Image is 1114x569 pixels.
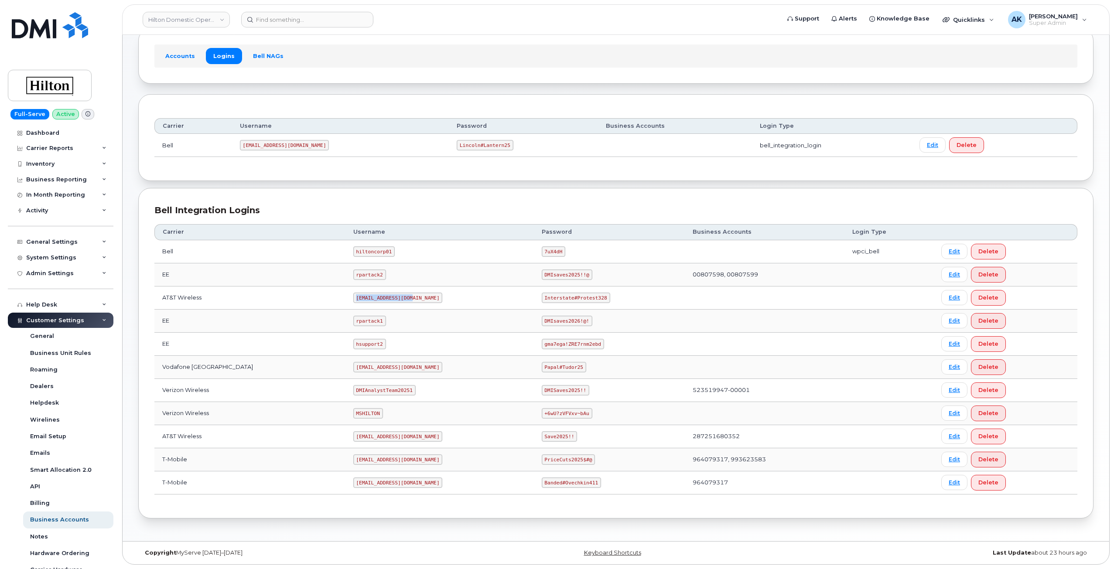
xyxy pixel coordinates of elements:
[241,12,373,27] input: Find something...
[993,549,1031,556] strong: Last Update
[949,137,984,153] button: Delete
[971,475,1006,491] button: Delete
[232,118,449,134] th: Username
[138,549,457,556] div: MyServe [DATE]–[DATE]
[685,425,844,448] td: 287251680352
[978,340,998,348] span: Delete
[449,118,598,134] th: Password
[353,316,386,326] code: rpartack1
[685,263,844,286] td: 00807598, 00807599
[542,339,604,349] code: gma7ega!ZRE7rnm2ebd
[143,12,230,27] a: Hilton Domestic Operating Company Inc
[353,385,416,395] code: DMIAnalystTeam20251
[353,269,386,280] code: rpartack2
[971,244,1006,259] button: Delete
[978,478,998,487] span: Delete
[685,448,844,471] td: 964079317, 993623583
[353,339,386,349] code: hsupport2
[542,408,592,419] code: +6wU?zVFVxv~bAu
[154,425,345,448] td: AT&T Wireless
[154,310,345,333] td: EE
[154,263,345,286] td: EE
[844,240,933,263] td: wpci_bell
[978,386,998,394] span: Delete
[1011,14,1022,25] span: AK
[240,140,329,150] code: [EMAIL_ADDRESS][DOMAIN_NAME]
[154,240,345,263] td: Bell
[1029,20,1078,27] span: Super Admin
[971,336,1006,352] button: Delete
[971,290,1006,306] button: Delete
[353,408,383,419] code: MSHILTON
[978,270,998,279] span: Delete
[542,431,578,442] code: Save2025!!
[246,48,291,64] a: Bell NAGs
[158,48,202,64] a: Accounts
[154,448,345,471] td: T-Mobile
[971,405,1006,421] button: Delete
[781,10,825,27] a: Support
[584,549,641,556] a: Keyboard Shortcuts
[542,269,592,280] code: DMIsaves2025!!@
[1076,531,1107,562] iframe: Messenger Launcher
[542,246,565,257] code: 7uX4dH
[154,134,232,157] td: Bell
[685,379,844,402] td: 523519947-00001
[457,140,513,150] code: Lincoln#Lantern25
[941,405,967,421] a: Edit
[145,549,176,556] strong: Copyright
[941,267,967,282] a: Edit
[971,267,1006,283] button: Delete
[978,317,998,325] span: Delete
[941,336,967,351] a: Edit
[919,137,946,153] a: Edit
[353,362,443,372] code: [EMAIL_ADDRESS][DOMAIN_NAME]
[941,313,967,328] a: Edit
[154,333,345,356] td: EE
[825,10,863,27] a: Alerts
[154,356,345,379] td: Vodafone [GEOGRAPHIC_DATA]
[978,455,998,463] span: Delete
[154,204,1077,217] div: Bell Integration Logins
[877,14,929,23] span: Knowledge Base
[542,477,601,488] code: Banded#Ovechkin411
[978,247,998,256] span: Delete
[978,363,998,371] span: Delete
[542,362,586,372] code: Papal#Tudor25
[353,246,395,257] code: hiltoncorp01
[941,429,967,444] a: Edit
[1002,11,1093,28] div: Ahmed Khoudja
[941,475,967,490] a: Edit
[345,224,534,240] th: Username
[971,359,1006,375] button: Delete
[542,293,610,303] code: Interstate#Protest328
[542,316,592,326] code: DMIsaves2026!@!
[542,385,589,395] code: DMISaves2025!!
[353,454,443,465] code: [EMAIL_ADDRESS][DOMAIN_NAME]
[971,452,1006,467] button: Delete
[154,224,345,240] th: Carrier
[957,141,977,149] span: Delete
[953,16,985,23] span: Quicklinks
[941,244,967,259] a: Edit
[971,313,1006,329] button: Delete
[353,477,443,488] code: [EMAIL_ADDRESS][DOMAIN_NAME]
[844,224,933,240] th: Login Type
[154,471,345,494] td: T-Mobile
[978,409,998,417] span: Delete
[154,379,345,402] td: Verizon Wireless
[839,14,857,23] span: Alerts
[598,118,752,134] th: Business Accounts
[542,454,595,465] code: PriceCuts2025$#@
[936,11,1000,28] div: Quicklinks
[685,224,844,240] th: Business Accounts
[978,432,998,440] span: Delete
[941,359,967,375] a: Edit
[795,14,819,23] span: Support
[978,293,998,302] span: Delete
[154,118,232,134] th: Carrier
[971,429,1006,444] button: Delete
[206,48,242,64] a: Logins
[353,431,443,442] code: [EMAIL_ADDRESS][DOMAIN_NAME]
[752,118,912,134] th: Login Type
